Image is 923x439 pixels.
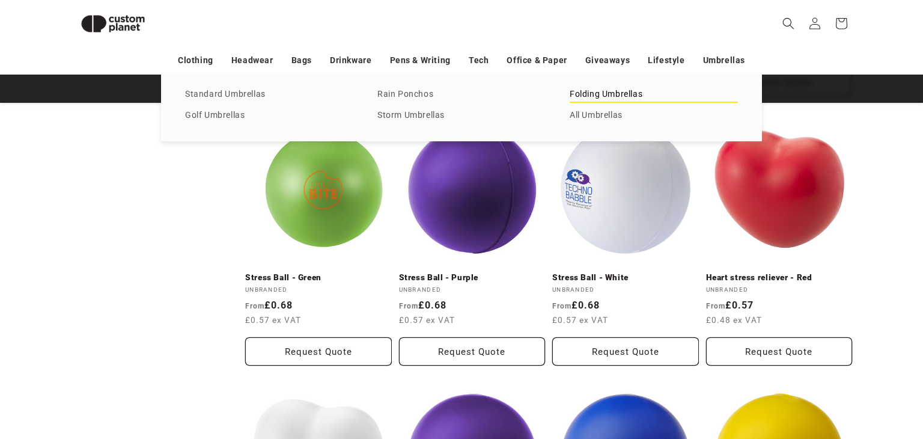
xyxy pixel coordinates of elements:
button: Request Quote [706,337,853,366]
a: Stress Ball - Purple [399,272,546,283]
a: Umbrellas [703,50,745,71]
a: Stress Ball - Green [245,272,392,283]
iframe: Chat Widget [725,309,923,439]
button: Request Quote [245,337,392,366]
button: Request Quote [552,337,699,366]
a: Heart stress reliever - Red [706,272,853,283]
a: Drinkware [330,50,371,71]
button: Request Quote [399,337,546,366]
a: Headwear [231,50,273,71]
a: All Umbrellas [570,108,738,124]
a: Golf Umbrellas [185,108,353,124]
a: Giveaways [585,50,630,71]
a: Rain Ponchos [377,87,546,103]
img: Custom Planet [71,5,155,43]
a: Storm Umbrellas [377,108,546,124]
a: Standard Umbrellas [185,87,353,103]
a: Clothing [178,50,213,71]
a: Lifestyle [648,50,684,71]
a: Stress Ball - White [552,272,699,283]
a: Tech [469,50,489,71]
summary: Search [775,10,802,37]
a: Folding Umbrellas [570,87,738,103]
a: Office & Paper [507,50,567,71]
a: Pens & Writing [390,50,451,71]
a: Bags [291,50,312,71]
